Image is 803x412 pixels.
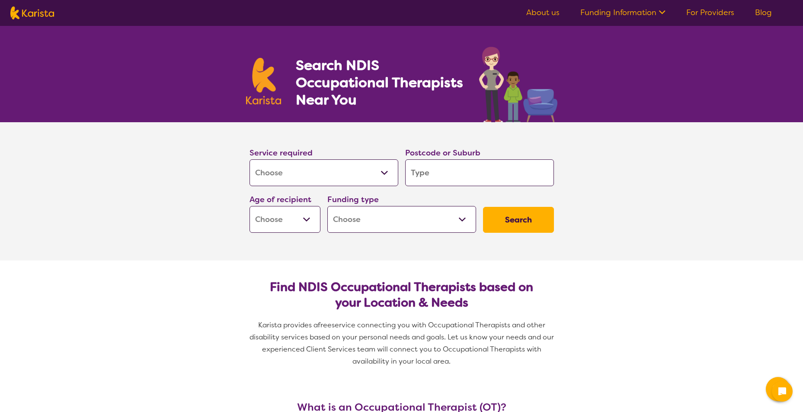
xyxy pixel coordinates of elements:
[405,148,480,158] label: Postcode or Suburb
[250,194,311,205] label: Age of recipient
[526,7,560,18] a: About us
[250,148,313,158] label: Service required
[258,320,318,330] span: Karista provides a
[10,6,54,19] img: Karista logo
[405,159,554,186] input: Type
[479,47,557,122] img: occupational-therapy
[318,320,332,330] span: free
[580,7,665,18] a: Funding Information
[246,58,282,105] img: Karista logo
[755,7,772,18] a: Blog
[250,320,556,366] span: service connecting you with Occupational Therapists and other disability services based on your p...
[483,207,554,233] button: Search
[686,7,734,18] a: For Providers
[327,194,379,205] label: Funding type
[766,377,790,401] button: Channel Menu
[256,279,547,311] h2: Find NDIS Occupational Therapists based on your Location & Needs
[296,57,464,108] h1: Search NDIS Occupational Therapists Near You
